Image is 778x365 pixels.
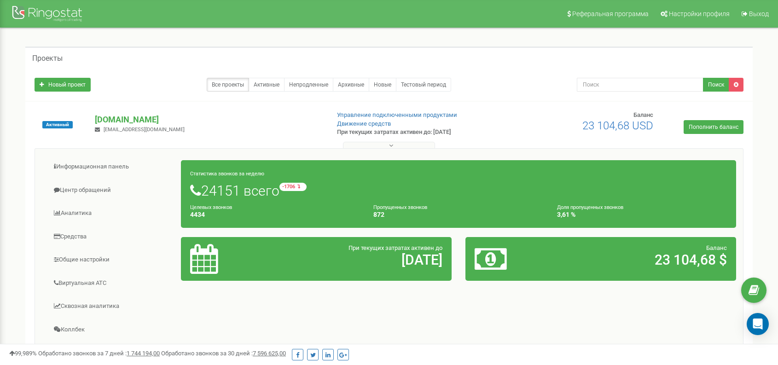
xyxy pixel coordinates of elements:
[369,78,396,92] a: Новые
[373,211,543,218] h4: 872
[557,211,727,218] h4: 3,61 %
[633,111,653,118] span: Баланс
[669,10,730,17] span: Настройки профиля
[42,179,181,202] a: Центр обращений
[706,244,727,251] span: Баланс
[337,128,504,137] p: При текущих затратах активен до: [DATE]
[42,156,181,178] a: Информационная панель
[190,183,727,198] h1: 24151 всего
[557,204,623,210] small: Доля пропущенных звонков
[373,204,427,210] small: Пропущенных звонков
[42,121,73,128] span: Активный
[563,252,727,267] h2: 23 104,68 $
[572,10,649,17] span: Реферальная программа
[42,249,181,271] a: Общие настройки
[749,10,769,17] span: Выход
[703,78,729,92] button: Поиск
[42,272,181,295] a: Виртуальная АТС
[582,119,653,132] span: 23 104,68 USD
[207,78,249,92] a: Все проекты
[42,342,181,365] a: Настройки Ringostat Smart Phone
[42,202,181,225] a: Аналитика
[190,211,360,218] h4: 4434
[249,78,284,92] a: Активные
[9,350,37,357] span: 99,989%
[396,78,451,92] a: Тестовый период
[337,111,457,118] a: Управление подключенными продуктами
[161,350,286,357] span: Обработано звонков за 30 дней :
[38,350,160,357] span: Обработано звонков за 7 дней :
[35,78,91,92] a: Новый проект
[284,78,333,92] a: Непродленные
[577,78,704,92] input: Поиск
[747,313,769,335] div: Open Intercom Messenger
[684,120,743,134] a: Пополнить баланс
[279,183,307,191] small: -1706
[42,319,181,341] a: Коллбек
[127,350,160,357] u: 1 744 194,00
[333,78,369,92] a: Архивные
[42,226,181,248] a: Средства
[190,204,232,210] small: Целевых звонков
[32,54,63,63] h5: Проекты
[42,295,181,318] a: Сквозная аналитика
[253,350,286,357] u: 7 596 625,00
[279,252,442,267] h2: [DATE]
[95,114,322,126] p: [DOMAIN_NAME]
[190,171,264,177] small: Статистика звонков за неделю
[348,244,442,251] span: При текущих затратах активен до
[337,120,391,127] a: Движение средств
[104,127,185,133] span: [EMAIL_ADDRESS][DOMAIN_NAME]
